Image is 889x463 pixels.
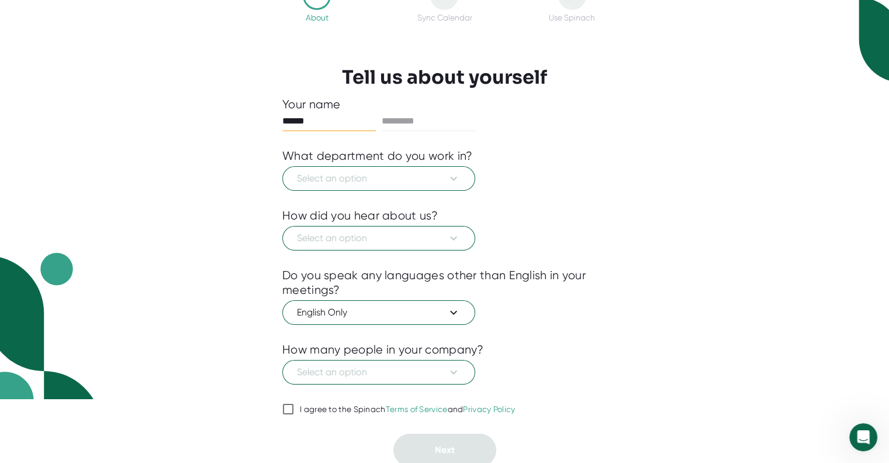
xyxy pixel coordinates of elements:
[297,306,461,320] span: English Only
[435,444,455,455] span: Next
[282,360,475,385] button: Select an option
[282,149,472,163] div: What department do you work in?
[300,404,516,415] div: I agree to the Spinach and
[297,231,461,245] span: Select an option
[282,300,475,325] button: English Only
[282,97,607,112] div: Your name
[549,13,595,22] div: Use Spinach
[297,172,461,186] span: Select an option
[463,404,515,414] a: Privacy Policy
[306,13,328,22] div: About
[282,268,607,297] div: Do you speak any languages other than English in your meetings?
[297,365,461,379] span: Select an option
[282,166,475,191] button: Select an option
[282,342,484,357] div: How many people in your company?
[282,208,438,223] div: How did you hear about us?
[417,13,472,22] div: Sync Calendar
[282,226,475,251] button: Select an option
[849,423,877,451] iframe: Intercom live chat
[342,66,547,88] h3: Tell us about yourself
[386,404,448,414] a: Terms of Service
